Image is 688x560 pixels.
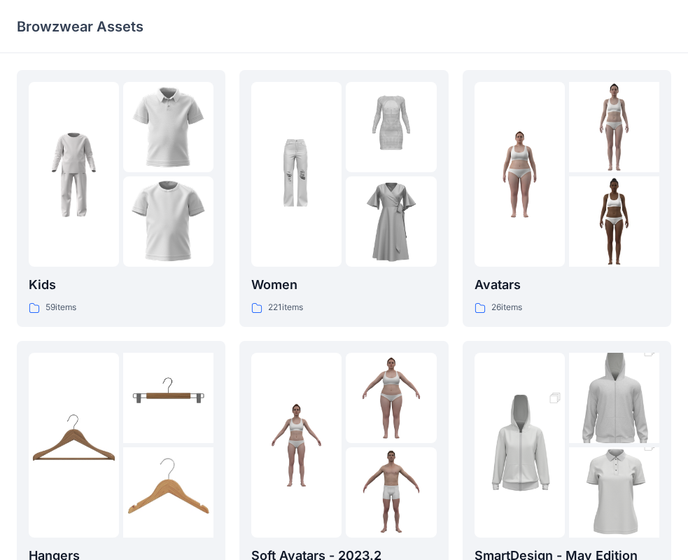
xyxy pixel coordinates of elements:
p: Avatars [475,275,659,295]
img: folder 3 [346,447,436,538]
p: Women [251,275,436,295]
img: folder 1 [29,400,119,490]
img: folder 1 [251,400,342,490]
img: folder 1 [251,129,342,220]
a: folder 1folder 2folder 3Kids59items [17,70,225,327]
p: 26 items [491,300,522,315]
img: folder 2 [123,82,213,172]
img: folder 1 [29,129,119,220]
a: folder 1folder 2folder 3Women221items [239,70,448,327]
img: folder 3 [123,447,213,538]
p: Kids [29,275,213,295]
img: folder 2 [346,353,436,443]
img: folder 3 [123,176,213,267]
img: folder 1 [475,129,565,220]
img: folder 2 [569,330,659,466]
img: folder 2 [569,82,659,172]
a: folder 1folder 2folder 3Avatars26items [463,70,671,327]
img: folder 2 [123,353,213,443]
p: Browzwear Assets [17,17,143,36]
p: 59 items [45,300,76,315]
p: 221 items [268,300,303,315]
img: folder 2 [346,82,436,172]
img: folder 3 [346,176,436,267]
img: folder 3 [569,176,659,267]
img: folder 1 [475,377,565,513]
